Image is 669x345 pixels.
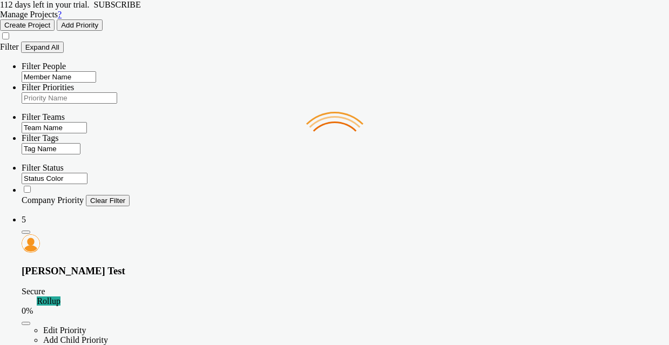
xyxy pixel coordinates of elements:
span: 5 [22,215,26,224]
button: Clear Filter [86,195,130,206]
input: Filter Tags [22,143,80,154]
a: ? [58,10,62,19]
input: Filter Priorities [22,92,117,104]
div: Filter Tags [22,133,669,143]
img: Brook Bissinger [22,234,40,253]
div: Brook Bissinger [22,234,669,255]
input: Filter [2,32,9,39]
button: Expand All [21,42,64,53]
input: Filter People [22,71,96,83]
input: Company Priority [24,186,31,193]
span: 0 [22,306,26,315]
span: Rollup [37,296,60,306]
h3: [PERSON_NAME] Test [22,265,669,277]
span: Expand All [25,43,59,51]
span: Create Project [4,21,50,29]
div: Secure [22,287,669,296]
input: Filter Teams [22,122,87,133]
input: Filter Status [22,173,87,184]
span: Add Priority [61,21,98,29]
span: Edit This Priority [43,326,86,335]
span: Add A Child Priority [43,335,108,344]
span: Company Priority [22,195,84,205]
div: % [22,306,669,316]
div: Filter Status [22,163,669,173]
div: Filter People [22,62,669,71]
div: Filter Teams [22,112,669,122]
button: Add Priority [57,19,103,31]
span: Secure [22,287,45,296]
div: Filter Priorities [22,83,669,92]
span: Clear Filter [90,197,125,205]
